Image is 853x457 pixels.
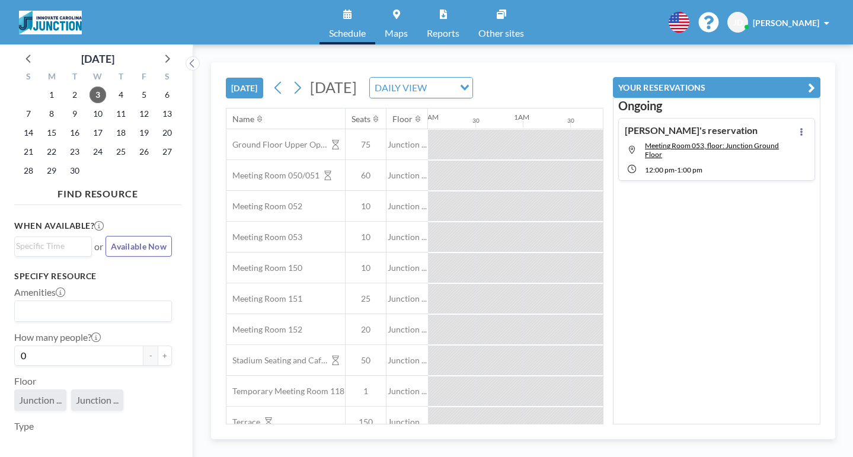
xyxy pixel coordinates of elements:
span: Tuesday, September 2, 2025 [66,87,83,103]
span: Maps [385,28,408,38]
span: Sunday, September 21, 2025 [20,143,37,160]
span: Sunday, September 14, 2025 [20,124,37,141]
img: organization-logo [19,11,82,34]
div: Floor [392,114,413,124]
label: How many people? [14,331,101,343]
span: Schedule [329,28,366,38]
button: - [143,346,158,366]
span: Thursday, September 4, 2025 [113,87,129,103]
span: 10 [346,232,386,242]
span: 25 [346,293,386,304]
span: Tuesday, September 23, 2025 [66,143,83,160]
span: Tuesday, September 9, 2025 [66,106,83,122]
h4: [PERSON_NAME]'s reservation [625,124,758,136]
span: Junction ... [386,324,428,335]
span: 10 [346,201,386,212]
div: Search for option [15,301,171,321]
span: 75 [346,139,386,150]
div: 30 [472,117,480,124]
span: 1:00 PM [677,165,702,174]
span: Thursday, September 11, 2025 [113,106,129,122]
input: Search for option [430,80,453,95]
span: Temporary Meeting Room 118 [226,386,344,397]
span: Terrace [226,417,260,427]
div: 12AM [419,113,439,122]
div: [DATE] [81,50,114,67]
button: + [158,346,172,366]
span: Wednesday, September 10, 2025 [90,106,106,122]
span: or [94,241,103,253]
div: S [155,70,178,85]
span: Monday, September 15, 2025 [43,124,60,141]
span: - [675,165,677,174]
span: [DATE] [310,78,357,96]
span: Junction ... [386,355,428,366]
span: Saturday, September 27, 2025 [159,143,175,160]
span: Saturday, September 13, 2025 [159,106,175,122]
label: Amenities [14,286,65,298]
label: Floor [14,375,36,387]
div: Search for option [15,237,91,255]
div: Name [232,114,254,124]
span: Tuesday, September 30, 2025 [66,162,83,179]
span: 60 [346,170,386,181]
div: F [132,70,155,85]
div: T [63,70,87,85]
span: Friday, September 5, 2025 [136,87,152,103]
span: Junction ... [19,394,62,406]
span: Meeting Room 151 [226,293,302,304]
span: Tuesday, September 16, 2025 [66,124,83,141]
span: Junction ... [386,201,428,212]
span: Junction ... [386,293,428,304]
span: Monday, September 1, 2025 [43,87,60,103]
span: 50 [346,355,386,366]
span: Thursday, September 18, 2025 [113,124,129,141]
div: W [87,70,110,85]
span: 10 [346,263,386,273]
span: Junction ... [386,170,428,181]
span: Monday, September 8, 2025 [43,106,60,122]
span: Saturday, September 6, 2025 [159,87,175,103]
h3: Specify resource [14,271,172,282]
span: Sunday, September 28, 2025 [20,162,37,179]
span: Friday, September 19, 2025 [136,124,152,141]
span: Saturday, September 20, 2025 [159,124,175,141]
span: Junction ... [386,263,428,273]
span: Wednesday, September 24, 2025 [90,143,106,160]
span: Ground Floor Upper Open Area [226,139,327,150]
span: Other sites [478,28,524,38]
div: Seats [352,114,370,124]
span: Friday, September 12, 2025 [136,106,152,122]
span: Monday, September 22, 2025 [43,143,60,160]
span: Meeting Room 052 [226,201,302,212]
input: Search for option [16,303,165,319]
span: Stadium Seating and Cafe area [226,355,327,366]
span: Meeting Room 152 [226,324,302,335]
span: Meeting Room 053, floor: Junction Ground Floor [645,141,779,159]
span: Available Now [111,241,167,251]
span: Junction ... [386,417,428,427]
span: Junction ... [386,386,428,397]
span: Wednesday, September 17, 2025 [90,124,106,141]
span: 1 [346,386,386,397]
div: 1AM [514,113,529,122]
span: Meeting Room 053 [226,232,302,242]
span: Thursday, September 25, 2025 [113,143,129,160]
span: Wednesday, September 3, 2025 [90,87,106,103]
span: Meeting Room 150 [226,263,302,273]
span: [PERSON_NAME] [753,18,819,28]
span: Friday, September 26, 2025 [136,143,152,160]
span: 20 [346,324,386,335]
button: Available Now [106,236,172,257]
span: JD [733,17,743,28]
div: 30 [567,117,574,124]
h4: FIND RESOURCE [14,183,181,200]
h3: Ongoing [618,98,815,113]
span: Meeting Room 050/051 [226,170,320,181]
span: 150 [346,417,386,427]
span: Junction ... [386,232,428,242]
div: Search for option [370,78,472,98]
div: S [17,70,40,85]
span: Reports [427,28,459,38]
div: T [109,70,132,85]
